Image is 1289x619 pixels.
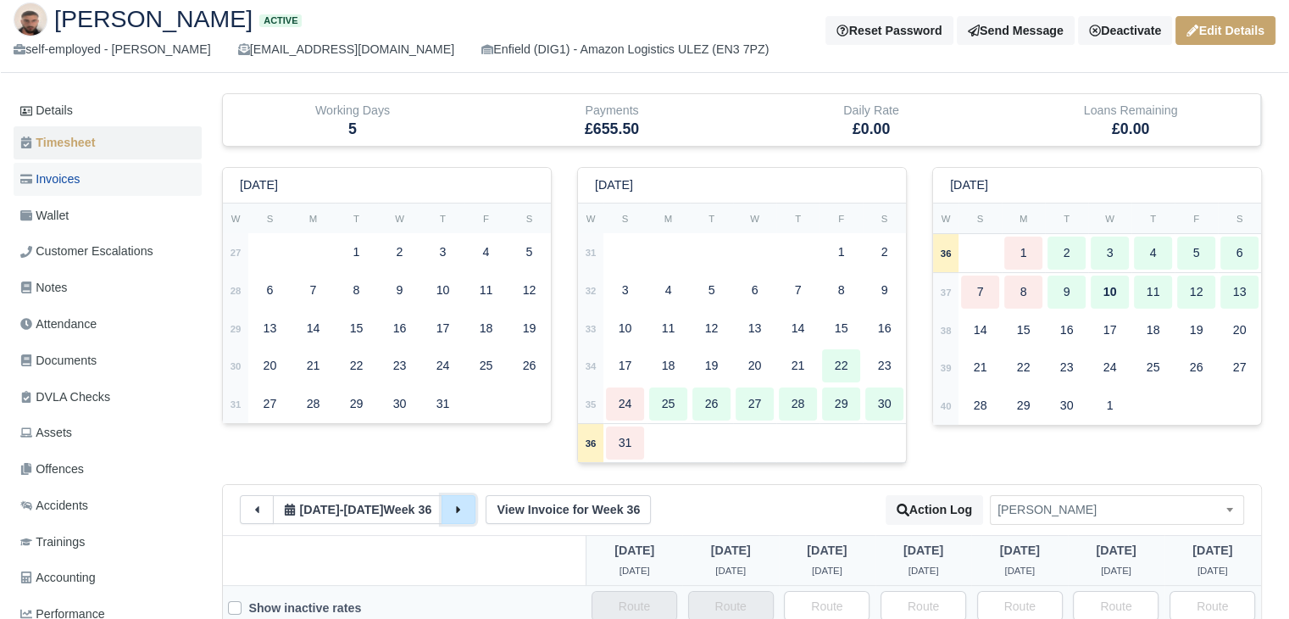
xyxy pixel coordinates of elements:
strong: 10 [1103,285,1117,298]
span: DVLA Checks [20,388,110,407]
strong: 30 [231,361,242,371]
small: F [1193,214,1199,224]
div: 16 [865,312,903,345]
span: Trainings [20,533,85,552]
strong: 33 [586,324,597,334]
div: 17 [424,312,462,345]
div: 20 [736,349,774,382]
div: 17 [1091,314,1129,347]
div: Daily Rate [742,94,1001,145]
div: Working Days [236,101,469,120]
strong: 34 [586,361,597,371]
div: 11 [1134,276,1172,309]
strong: 35 [586,399,597,410]
div: 27 [251,388,289,421]
strong: 40 [941,401,952,411]
h6: [DATE] [240,178,278,192]
div: 19 [692,349,731,382]
small: F [483,214,489,224]
span: Wallet [20,206,69,226]
div: 25 [649,388,687,421]
strong: 27 [231,248,242,258]
div: 4 [467,236,505,269]
a: Send Message [957,16,1075,45]
h5: 5 [236,120,469,138]
div: Daily Rate [754,101,988,120]
div: 22 [1004,351,1042,384]
div: 22 [822,349,860,382]
small: T [708,214,714,224]
span: Customer Escalations [20,242,153,261]
strong: 32 [586,286,597,296]
small: S [881,214,888,224]
h5: £0.00 [1014,120,1247,138]
div: 3 [424,236,462,269]
strong: 36 [586,438,597,449]
div: 21 [961,351,999,384]
small: S [622,214,629,224]
a: Wallet [14,199,202,232]
div: 16 [381,312,419,345]
div: 12 [510,274,548,307]
small: S [526,214,533,224]
div: 30 [865,388,903,421]
small: F [838,214,844,224]
h6: [DATE] [950,178,988,192]
small: W [395,214,404,224]
div: 2 [865,236,903,269]
label: Show inactive rates [248,599,361,618]
div: [EMAIL_ADDRESS][DOMAIN_NAME] [238,40,454,59]
small: M [1020,214,1027,224]
span: 1 week ago [903,544,943,557]
small: W [750,214,759,224]
div: 28 [779,388,817,421]
div: 18 [467,312,505,345]
span: 3 days ago [343,503,383,516]
div: 27 [736,388,774,421]
span: Accidents [20,496,88,516]
h5: £655.50 [495,120,729,138]
button: Action Log [886,495,983,525]
small: S [267,214,274,224]
strong: 37 [941,287,952,298]
span: 1 week ago [908,566,939,576]
span: 1 week ago [715,566,746,576]
button: [DATE]-[DATE]Week 36 [273,495,442,524]
div: 12 [1177,276,1215,309]
span: Accounting [20,568,96,588]
span: Documents [20,351,97,371]
span: 1 week ago [812,566,842,576]
div: 28 [961,389,999,422]
div: 11 [467,274,505,307]
div: 1 [1091,389,1129,422]
div: 19 [510,312,548,345]
div: Loans Remaining [1001,94,1261,145]
span: Notes [20,278,67,298]
small: T [440,214,446,224]
div: 26 [510,349,548,382]
div: Enfield (DIG1) - Amazon Logistics ULEZ (EN3 7PZ) [481,40,769,59]
div: 29 [822,388,860,421]
div: Loans Remaining [1014,101,1247,120]
small: S [977,214,984,224]
div: 2 [1047,237,1086,270]
div: 7 [779,274,817,307]
div: 10 [424,274,462,307]
div: 23 [865,349,903,382]
strong: 28 [231,286,242,296]
small: M [309,214,317,224]
div: 12 [692,312,731,345]
small: T [795,214,801,224]
div: 9 [1047,276,1086,309]
strong: 31 [586,248,597,258]
div: 3 [606,274,644,307]
span: Assets [20,423,72,443]
div: self-employed - [PERSON_NAME] [14,40,211,59]
strong: 29 [231,324,242,334]
span: 1 week ago [299,503,339,516]
a: DVLA Checks [14,381,202,414]
a: Documents [14,344,202,377]
a: Customer Escalations [14,235,202,268]
div: 26 [692,388,731,421]
div: 14 [961,314,999,347]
